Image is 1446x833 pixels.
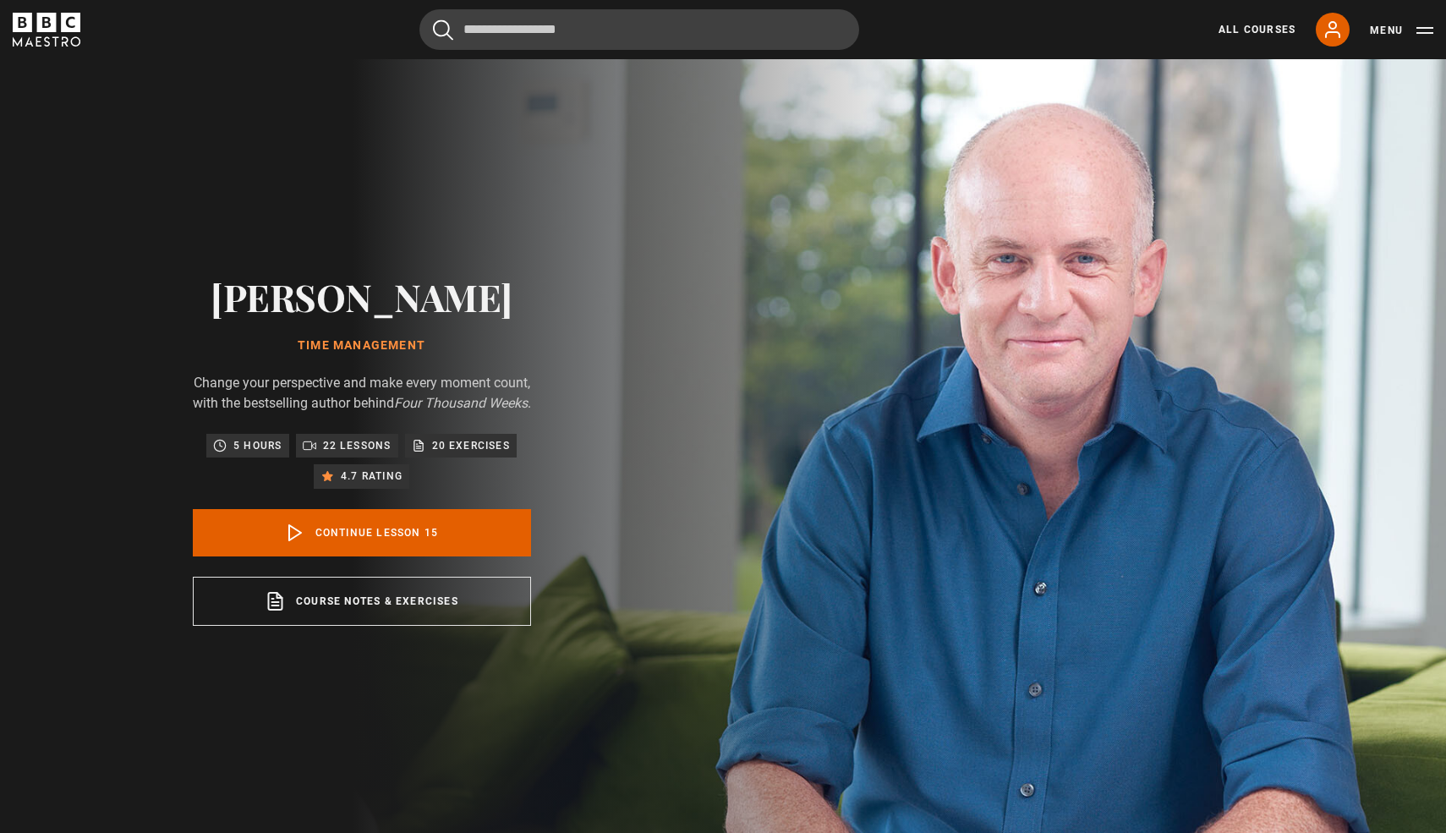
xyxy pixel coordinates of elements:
[13,13,80,47] svg: BBC Maestro
[323,437,392,454] p: 22 lessons
[233,437,282,454] p: 5 hours
[193,509,531,556] a: Continue lesson 15
[193,275,531,318] h2: [PERSON_NAME]
[1219,22,1295,37] a: All Courses
[193,339,531,353] h1: Time Management
[193,577,531,626] a: Course notes & exercises
[341,468,403,485] p: 4.7 rating
[193,373,531,414] p: Change your perspective and make every moment count, with the bestselling author behind .
[394,395,528,411] i: Four Thousand Weeks
[432,437,510,454] p: 20 exercises
[1370,22,1433,39] button: Toggle navigation
[419,9,859,50] input: Search
[433,19,453,41] button: Submit the search query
